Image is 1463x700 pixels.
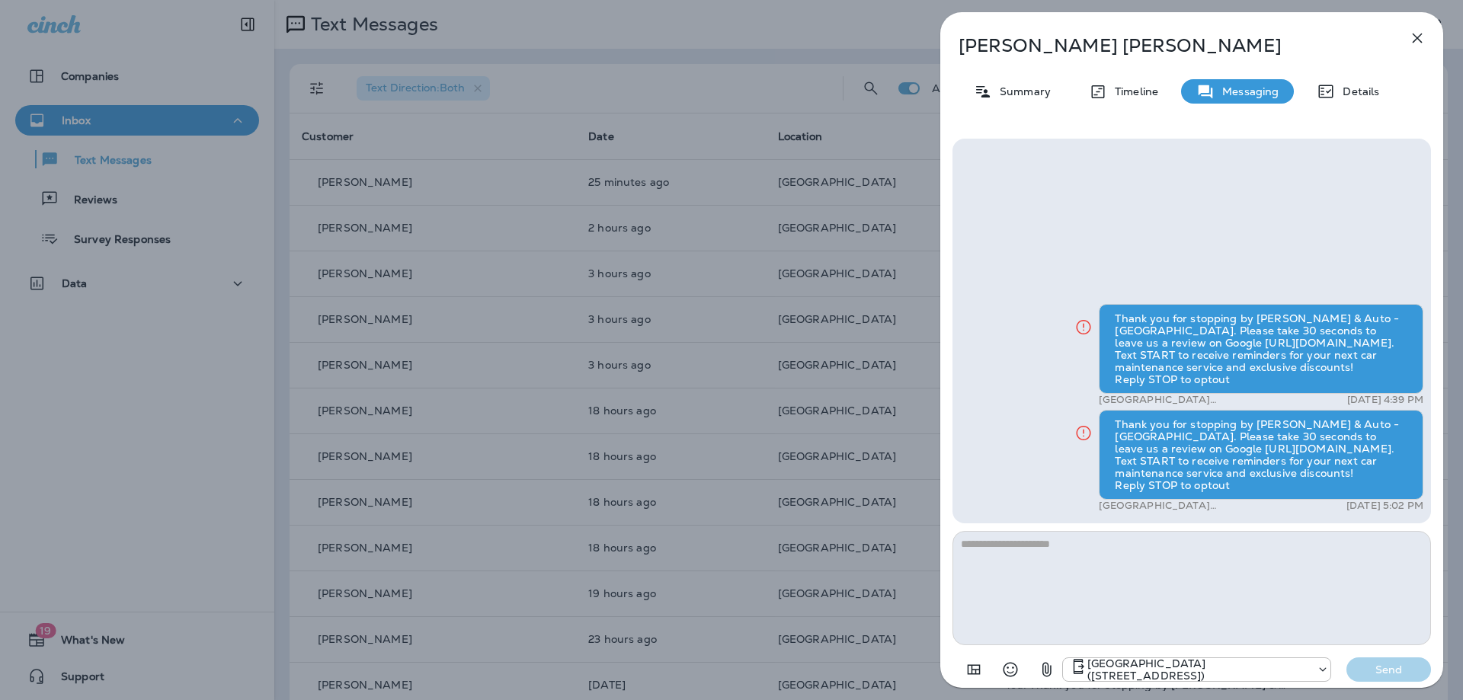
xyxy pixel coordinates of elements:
[1335,85,1379,97] p: Details
[1099,394,1293,406] p: [GEOGRAPHIC_DATA] ([STREET_ADDRESS])
[1063,657,1330,682] div: +1 (402) 571-1201
[1099,500,1293,512] p: [GEOGRAPHIC_DATA] ([STREET_ADDRESS])
[1099,410,1423,500] div: Thank you for stopping by [PERSON_NAME] & Auto - [GEOGRAPHIC_DATA]. Please take 30 seconds to lea...
[1068,417,1099,449] button: Click for more info
[959,654,989,685] button: Add in a premade template
[995,654,1026,685] button: Select an emoji
[1215,85,1279,97] p: Messaging
[1099,304,1423,394] div: Thank you for stopping by [PERSON_NAME] & Auto - [GEOGRAPHIC_DATA]. Please take 30 seconds to lea...
[1068,312,1099,343] button: Click for more info
[1347,394,1423,406] p: [DATE] 4:39 PM
[1107,85,1158,97] p: Timeline
[1087,657,1309,682] p: [GEOGRAPHIC_DATA] ([STREET_ADDRESS])
[959,35,1375,56] p: [PERSON_NAME] [PERSON_NAME]
[1346,500,1423,512] p: [DATE] 5:02 PM
[992,85,1051,97] p: Summary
